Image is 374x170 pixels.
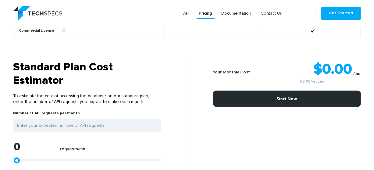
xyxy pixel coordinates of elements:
[181,8,192,19] a: API
[13,119,161,133] input: Enter your expected number of API requests
[258,8,285,19] a: Contact Us
[213,91,361,107] a: Start Now
[60,147,86,155] label: requests/mo
[13,61,161,87] h3: Standard Plan Cost Estimator
[265,80,361,83] small: /request
[13,111,80,119] label: Number of API requests per month
[354,72,361,76] sub: /mo
[197,8,215,19] a: Pricing
[13,6,62,21] img: logo
[314,62,352,77] strong: $0.00
[213,70,250,74] b: Your Monthly Cost
[321,7,361,20] a: Get Started
[19,29,66,33] b: Commercial License
[219,8,254,19] a: Documentation
[300,80,311,83] a: $0.00
[13,87,161,111] p: To estimate the cost of accessing the database on our standard plan, enter the number of API requ...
